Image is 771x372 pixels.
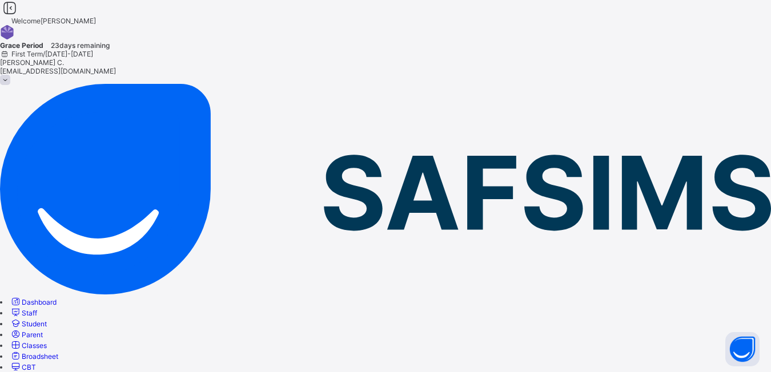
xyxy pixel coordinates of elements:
span: Welcome [PERSON_NAME] [11,17,96,25]
a: Parent [10,330,43,339]
a: Dashboard [10,298,57,306]
span: Parent [22,330,43,339]
span: 23 days remaining [51,41,110,50]
a: Classes [10,341,47,350]
span: Broadsheet [22,352,58,361]
a: CBT [10,363,36,371]
span: CBT [22,363,36,371]
span: Classes [22,341,47,350]
button: Open asap [725,332,760,366]
a: Student [10,320,47,328]
span: Dashboard [22,298,57,306]
span: Student [22,320,47,328]
a: Broadsheet [10,352,58,361]
span: Staff [22,309,37,317]
a: Staff [10,309,37,317]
